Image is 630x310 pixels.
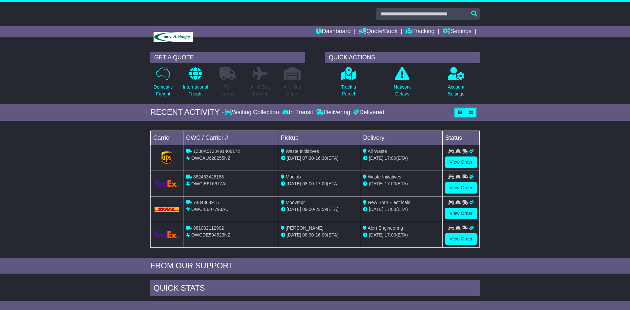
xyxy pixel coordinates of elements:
[303,155,314,161] span: 07:30
[283,84,301,97] p: Air / Sea Depot
[363,232,440,238] div: (ETA)
[224,109,281,116] div: Waiting Collection
[193,200,219,205] span: 7434363915
[315,207,327,212] span: 23:59
[287,181,301,186] span: [DATE]
[183,131,278,145] td: OWC / Carrier #
[281,155,358,162] div: - (ETA)
[363,180,440,187] div: (ETA)
[286,174,301,179] span: Macfab
[360,131,443,145] td: Delivery
[445,208,477,219] a: View Order
[155,207,179,212] img: DHL.png
[154,84,173,97] p: Domestic Freight
[278,131,360,145] td: Pickup
[363,155,440,162] div: (ETA)
[191,181,229,186] span: OWCIE616677AU
[385,207,396,212] span: 17:00
[193,149,240,154] span: 1Z30A5730491408172
[155,180,179,187] img: GetCarrierServiceLogo
[150,108,224,117] div: RECENT ACTIVITY -
[341,84,356,97] p: Track a Parcel
[445,156,477,168] a: View Order
[182,67,208,101] a: InternationalFreight
[191,207,229,212] span: OWCIE607793AU
[161,151,173,164] img: GetCarrierServiceLogo
[315,109,352,116] div: Delivering
[220,84,236,97] p: Full Loads
[286,200,305,205] span: Moovmor
[445,182,477,194] a: View Order
[443,26,472,37] a: Settings
[303,232,314,238] span: 08:30
[385,181,396,186] span: 17:00
[385,155,396,161] span: 17:00
[315,232,327,238] span: 16:00
[281,206,358,213] div: - (ETA)
[303,181,314,186] span: 08:00
[369,207,383,212] span: [DATE]
[191,155,230,161] span: OWCAU628255NZ
[281,109,315,116] div: In Transit
[368,149,387,154] span: All Waste
[368,225,403,231] span: Alert Engineering
[150,261,480,271] div: FROM OUR SUPPORT
[363,206,440,213] div: (ETA)
[150,280,480,298] div: Quick Stats
[448,84,465,97] p: Account Settings
[443,131,480,145] td: Status
[369,232,383,238] span: [DATE]
[369,181,383,186] span: [DATE]
[393,67,411,101] a: NetworkDelays
[352,109,384,116] div: Delivered
[303,207,314,212] span: 09:00
[287,155,301,161] span: [DATE]
[406,26,434,37] a: Tracking
[281,232,358,238] div: - (ETA)
[250,84,270,97] p: Air & Sea Freight
[368,200,410,205] span: New Born Electricals
[183,84,208,97] p: International Freight
[191,232,230,238] span: OWCDE594523NZ
[341,67,356,101] a: Track aParcel
[368,174,401,179] span: Waste Initiatives
[448,67,465,101] a: AccountSettings
[150,52,305,63] div: GET A QUOTE
[316,26,351,37] a: Dashboard
[281,180,358,187] div: - (ETA)
[287,207,301,212] span: [DATE]
[445,233,477,245] a: View Order
[315,181,327,186] span: 17:00
[193,174,224,179] span: 882453426188
[286,149,319,154] span: Waste Initiatives
[151,131,183,145] td: Carrier
[369,155,383,161] span: [DATE]
[287,232,301,238] span: [DATE]
[394,84,410,97] p: Network Delays
[385,232,396,238] span: 17:00
[359,26,397,37] a: Quote/Book
[315,155,327,161] span: 16:30
[193,225,224,231] span: 881032112902
[325,52,480,63] div: QUICK ACTIONS
[155,231,179,238] img: GetCarrierServiceLogo
[286,225,324,231] span: [PERSON_NAME]
[153,67,173,101] a: DomesticFreight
